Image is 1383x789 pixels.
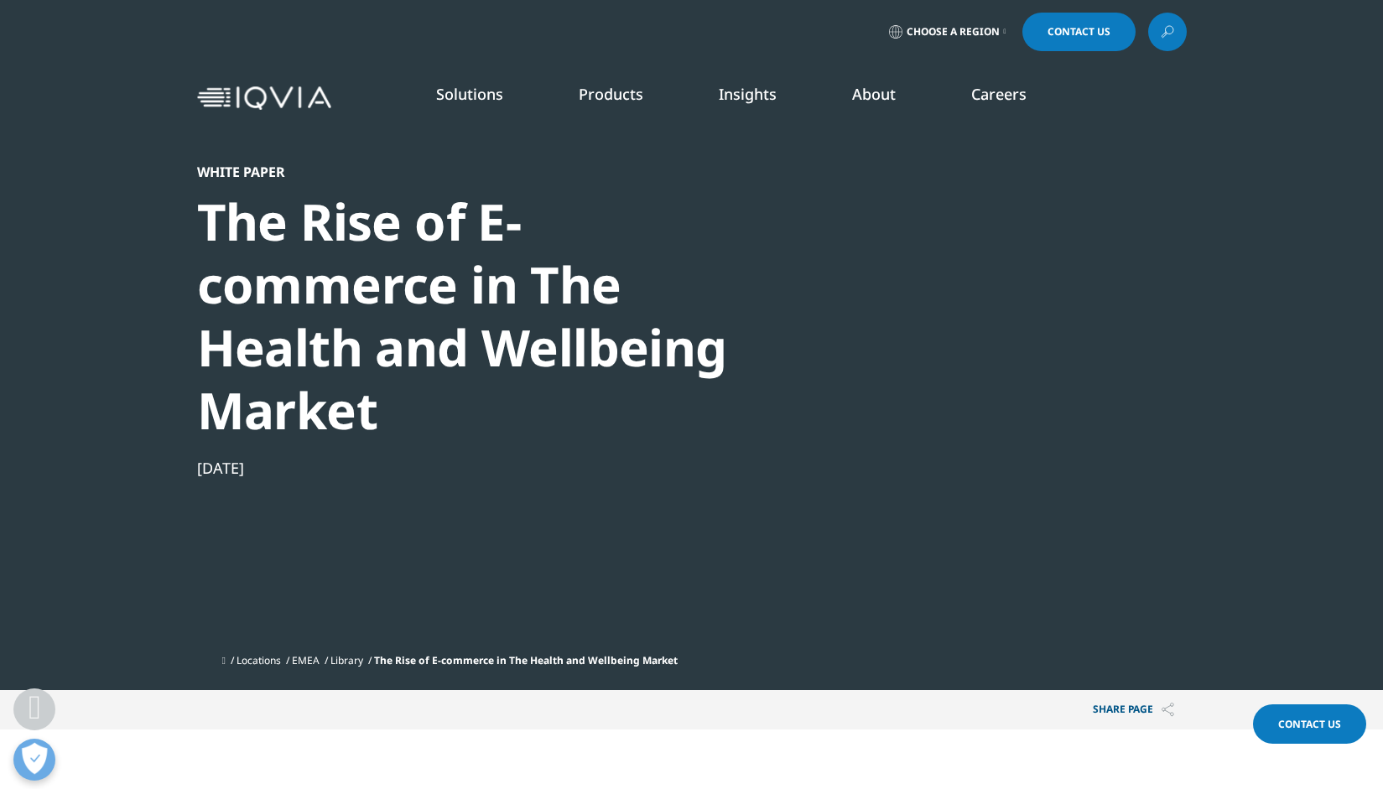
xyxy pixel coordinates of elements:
a: Insights [719,84,777,104]
span: Contact Us [1048,27,1110,37]
div: White Paper [197,164,772,180]
a: Careers [971,84,1027,104]
div: The Rise of E-commerce in The Health and Wellbeing Market [197,190,772,442]
span: Choose a Region [907,25,1000,39]
p: Share PAGE [1080,690,1187,729]
a: About [852,84,896,104]
a: Contact Us [1022,13,1136,51]
a: EMEA [292,653,320,667]
a: Products [579,84,643,104]
nav: Primary [338,59,1187,138]
span: The Rise of E-commerce in The Health and Wellbeing Market [374,653,678,667]
button: Share PAGEShare PAGE [1080,690,1187,729]
button: Präferenzen öffnen [13,739,55,781]
a: Contact Us [1253,704,1366,744]
span: Contact Us [1278,717,1341,731]
img: IQVIA Healthcare Information Technology and Pharma Clinical Research Company [197,86,331,111]
div: [DATE] [197,458,772,478]
a: Locations [237,653,281,667]
a: Library [330,653,363,667]
img: Share PAGE [1162,703,1174,717]
a: Solutions [436,84,503,104]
